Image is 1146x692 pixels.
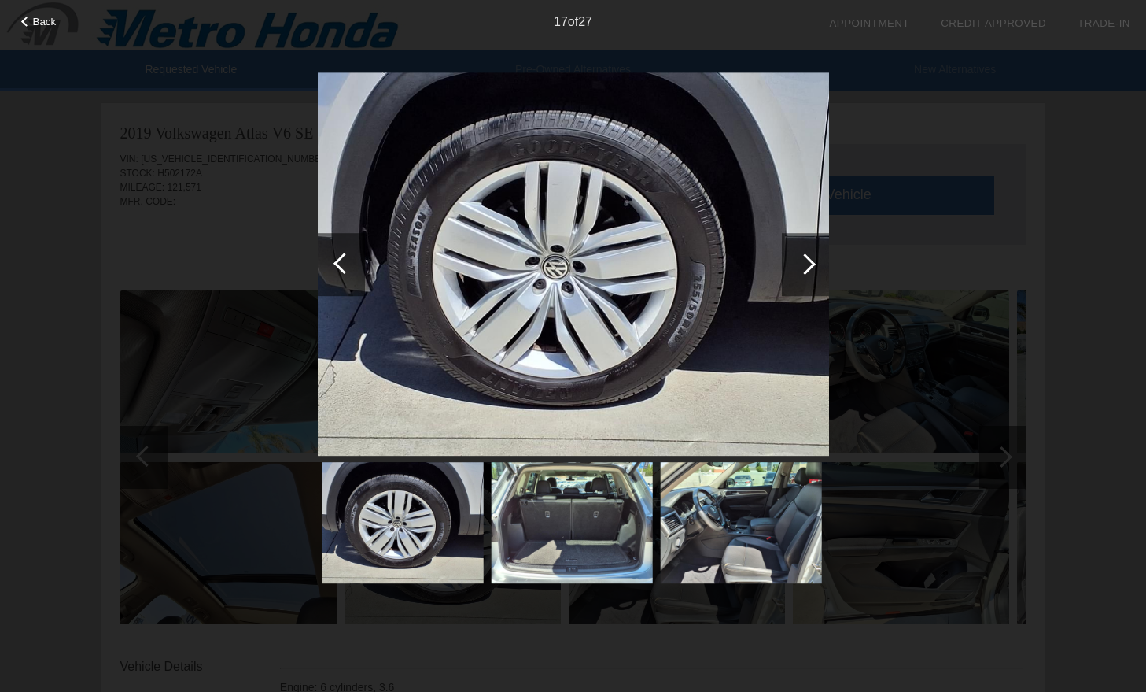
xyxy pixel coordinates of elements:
a: Appointment [829,17,909,29]
span: Back [33,16,57,28]
a: Trade-In [1078,17,1130,29]
span: 27 [578,15,592,28]
img: 869df036b0bee452323c875ad6e63990.jpg [318,72,829,457]
img: 3a71bf0ffa93e82a99b8e374ee6bcd29.jpg [491,462,652,583]
a: Credit Approved [941,17,1046,29]
img: 869df036b0bee452323c875ad6e63990.jpg [322,462,483,583]
span: 17 [554,15,568,28]
img: 31579ea148b9dadeb3160b87bacf8bf1.jpg [660,462,821,583]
